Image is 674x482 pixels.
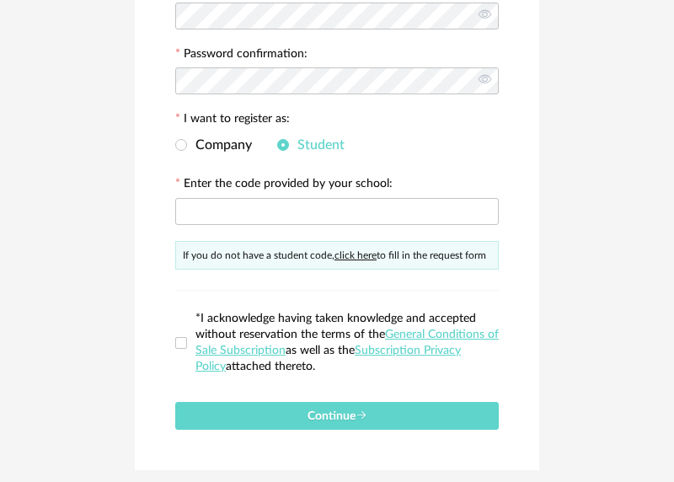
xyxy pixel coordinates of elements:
span: Continue [308,410,367,422]
a: click here [334,250,377,260]
label: Enter the code provided by your school: [175,178,393,193]
a: General Conditions of Sale Subscription [195,329,499,356]
span: Student [289,138,345,152]
div: If you do not have a student code, to fill in the request form [175,241,499,270]
a: Subscription Privacy Policy [195,345,461,372]
span: Company [187,138,252,152]
label: I want to register as: [175,113,290,128]
label: Password confirmation: [175,48,308,63]
button: Continue [175,402,499,430]
span: *I acknowledge having taken knowledge and accepted without reservation the terms of the as well a... [195,313,499,372]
